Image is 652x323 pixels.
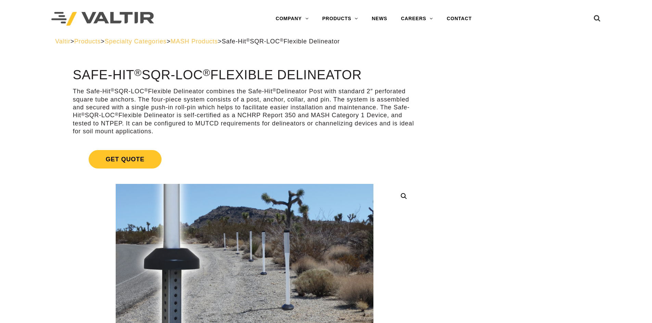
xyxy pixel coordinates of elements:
[170,38,218,45] a: MASH Products
[115,112,119,117] sup: ®
[73,88,416,135] p: The Safe-Hit SQR-LOC Flexible Delineator combines the Safe-Hit Delineator Post with standard 2″ p...
[105,38,167,45] a: Specialty Categories
[73,142,416,177] a: Get Quote
[144,88,148,93] sup: ®
[51,12,154,26] img: Valtir
[440,12,478,26] a: CONTACT
[134,67,142,78] sup: ®
[74,38,101,45] a: Products
[394,12,440,26] a: CAREERS
[55,38,597,45] div: > > > >
[246,38,250,43] sup: ®
[55,38,70,45] a: Valtir
[73,68,416,82] h1: Safe-Hit SQR-LOC Flexible Delineator
[111,88,114,93] sup: ®
[365,12,394,26] a: NEWS
[315,12,365,26] a: PRODUCTS
[280,38,284,43] sup: ®
[272,88,276,93] sup: ®
[81,112,85,117] sup: ®
[89,150,162,169] span: Get Quote
[269,12,315,26] a: COMPANY
[203,67,210,78] sup: ®
[222,38,340,45] span: Safe-Hit SQR-LOC Flexible Delineator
